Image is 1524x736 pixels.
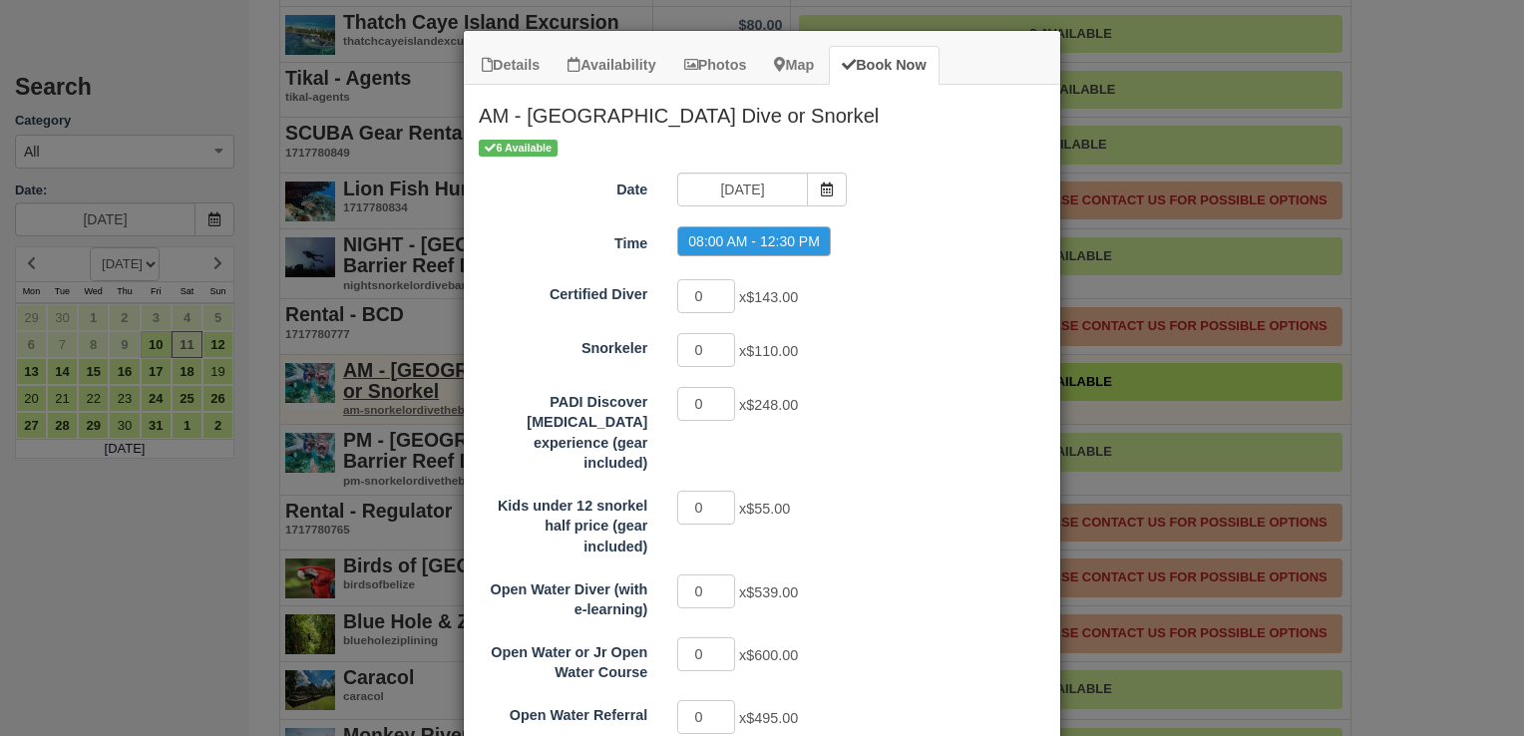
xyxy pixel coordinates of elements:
[464,572,662,620] label: Open Water Diver (with e-learning)
[677,574,735,608] input: Open Water Diver (with e-learning)
[739,647,798,663] span: x
[469,46,553,85] a: Details
[739,343,798,359] span: x
[739,584,798,600] span: x
[464,489,662,557] label: Kids under 12 snorkel half price (gear included)
[829,46,939,85] a: Book Now
[464,173,662,200] label: Date
[677,637,735,671] input: Open Water or Jr Open Water Course
[555,46,668,85] a: Availability
[746,343,798,359] span: $110.00
[746,584,798,600] span: $539.00
[677,700,735,734] input: Open Water Referral
[746,289,798,305] span: $143.00
[677,333,735,367] input: Snorkeler
[746,647,798,663] span: $600.00
[677,491,735,525] input: Kids under 12 snorkel half price (gear included)
[464,85,1060,137] h2: AM - [GEOGRAPHIC_DATA] Dive or Snorkel
[677,387,735,421] input: PADI Discover Scuba Diving experience (gear included)
[746,501,790,517] span: $55.00
[479,140,558,157] span: 6 Available
[464,698,662,726] label: Open Water Referral
[677,279,735,313] input: Certified Diver
[761,46,827,85] a: Map
[746,397,798,413] span: $248.00
[746,710,798,726] span: $495.00
[671,46,760,85] a: Photos
[739,289,798,305] span: x
[464,385,662,474] label: PADI Discover Scuba Diving experience (gear included)
[739,397,798,413] span: x
[464,277,662,305] label: Certified Diver
[464,635,662,683] label: Open Water or Jr Open Water Course
[739,710,798,726] span: x
[464,226,662,254] label: Time
[739,501,790,517] span: x
[464,331,662,359] label: Snorkeler
[677,226,831,256] label: 08:00 AM - 12:30 PM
